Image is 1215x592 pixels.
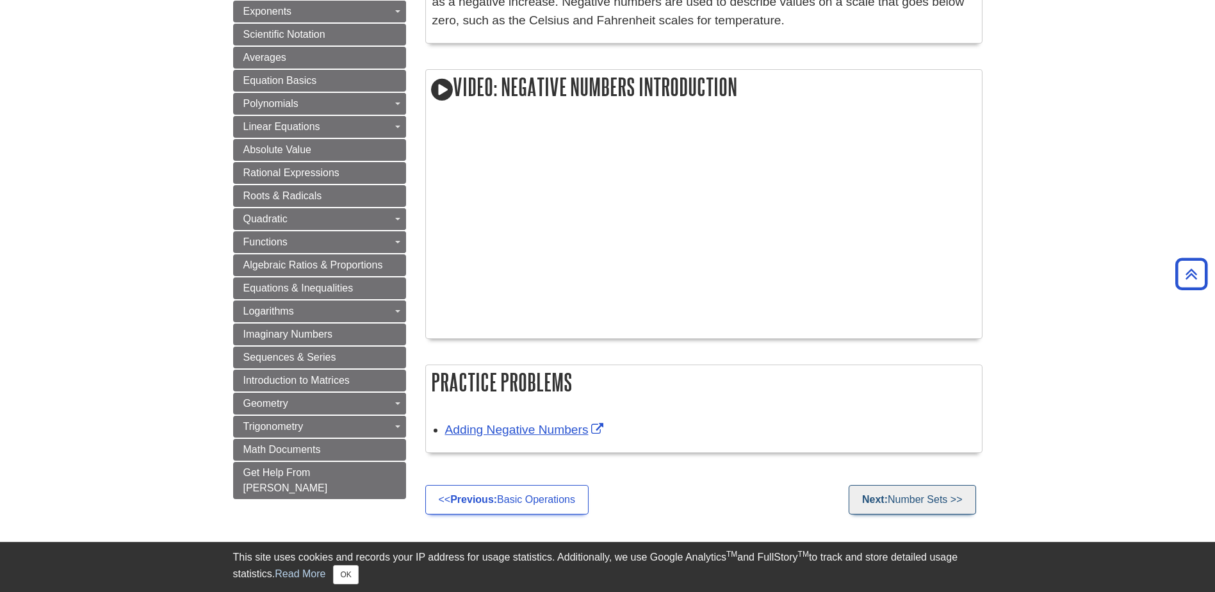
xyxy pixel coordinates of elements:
a: Quadratic [233,208,406,230]
a: Link opens in new window [445,423,607,436]
strong: Previous: [450,494,497,505]
span: Polynomials [243,98,298,109]
a: Functions [233,231,406,253]
span: Functions [243,236,288,247]
a: Get Help From [PERSON_NAME] [233,462,406,499]
a: Back to Top [1171,265,1212,283]
a: Imaginary Numbers [233,324,406,345]
span: Linear Equations [243,121,320,132]
iframe: YouTube video player [432,125,791,327]
span: Averages [243,52,286,63]
span: Introduction to Matrices [243,375,350,386]
sup: TM [798,550,809,559]
a: Geometry [233,393,406,415]
span: Imaginary Numbers [243,329,333,340]
span: Sequences & Series [243,352,336,363]
span: Get Help From [PERSON_NAME] [243,467,328,493]
h2: Practice Problems [426,365,982,399]
a: Read More [275,568,325,579]
span: Scientific Notation [243,29,325,40]
span: Geometry [243,398,288,409]
a: Linear Equations [233,116,406,138]
a: Roots & Radicals [233,185,406,207]
a: Introduction to Matrices [233,370,406,391]
span: Quadratic [243,213,288,224]
sup: TM [726,550,737,559]
span: Rational Expressions [243,167,339,178]
a: Logarithms [233,300,406,322]
a: <<Previous:Basic Operations [425,485,589,514]
a: Polynomials [233,93,406,115]
a: Rational Expressions [233,162,406,184]
a: Averages [233,47,406,69]
span: Trigonometry [243,421,304,432]
span: Logarithms [243,306,294,317]
a: Algebraic Ratios & Proportions [233,254,406,276]
span: Algebraic Ratios & Proportions [243,259,383,270]
a: Trigonometry [233,416,406,438]
span: Equation Basics [243,75,317,86]
a: Math Documents [233,439,406,461]
a: Scientific Notation [233,24,406,45]
a: Equations & Inequalities [233,277,406,299]
a: Sequences & Series [233,347,406,368]
span: Exponents [243,6,292,17]
strong: Next: [862,494,888,505]
div: This site uses cookies and records your IP address for usage statistics. Additionally, we use Goo... [233,550,983,584]
span: Equations & Inequalities [243,283,354,293]
span: Roots & Radicals [243,190,322,201]
span: Absolute Value [243,144,311,155]
a: Exponents [233,1,406,22]
a: Next:Number Sets >> [849,485,976,514]
span: Math Documents [243,444,321,455]
a: Absolute Value [233,139,406,161]
h2: Video: Negative Numbers Introduction [426,70,982,106]
a: Equation Basics [233,70,406,92]
button: Close [333,565,358,584]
